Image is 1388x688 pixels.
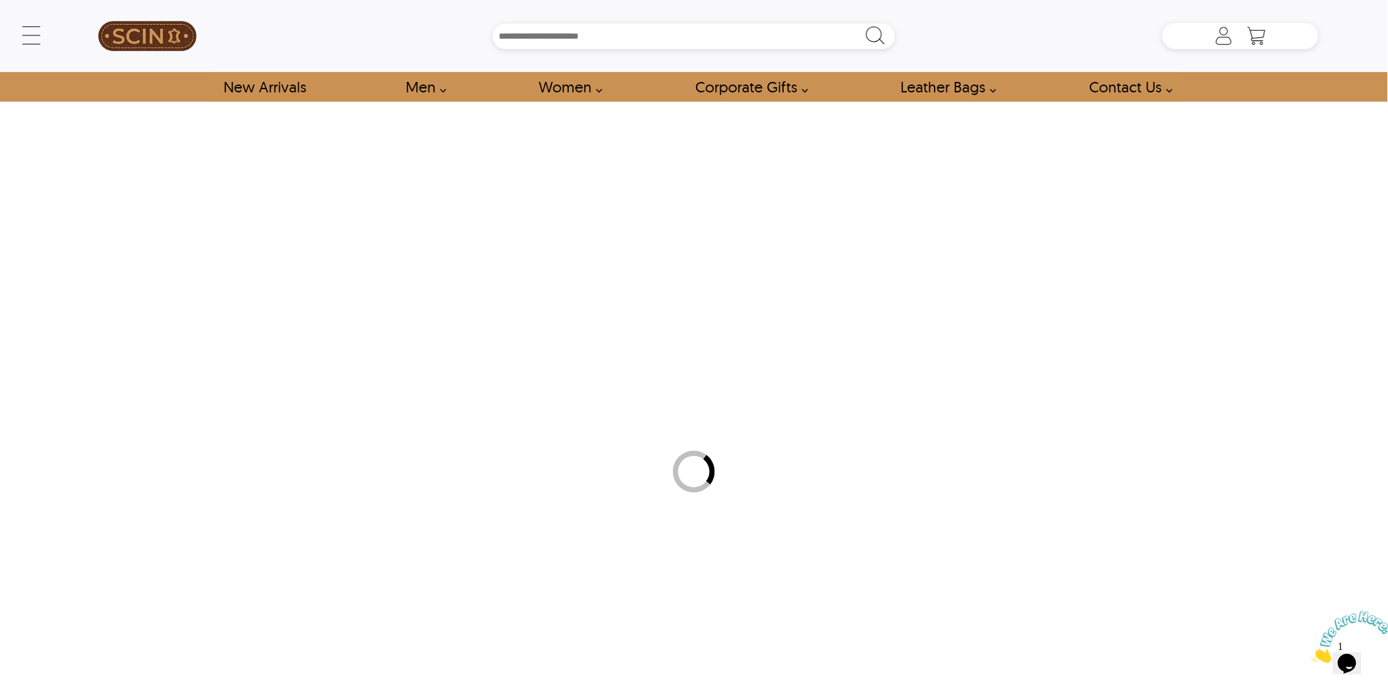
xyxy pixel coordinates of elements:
[5,5,10,16] span: 1
[886,72,1004,102] a: Shop Leather Bags
[1074,72,1180,102] a: contact-us
[524,72,610,102] a: Shop Women Leather Jackets
[391,72,453,102] a: shop men's leather jackets
[98,7,197,66] img: SCIN
[680,72,815,102] a: Shop Leather Corporate Gifts
[69,7,225,66] a: SCIN
[1307,606,1388,668] iframe: chat widget
[208,72,320,102] a: Shop New Arrivals
[5,5,87,57] img: Chat attention grabber
[1244,26,1270,46] a: Shopping Cart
